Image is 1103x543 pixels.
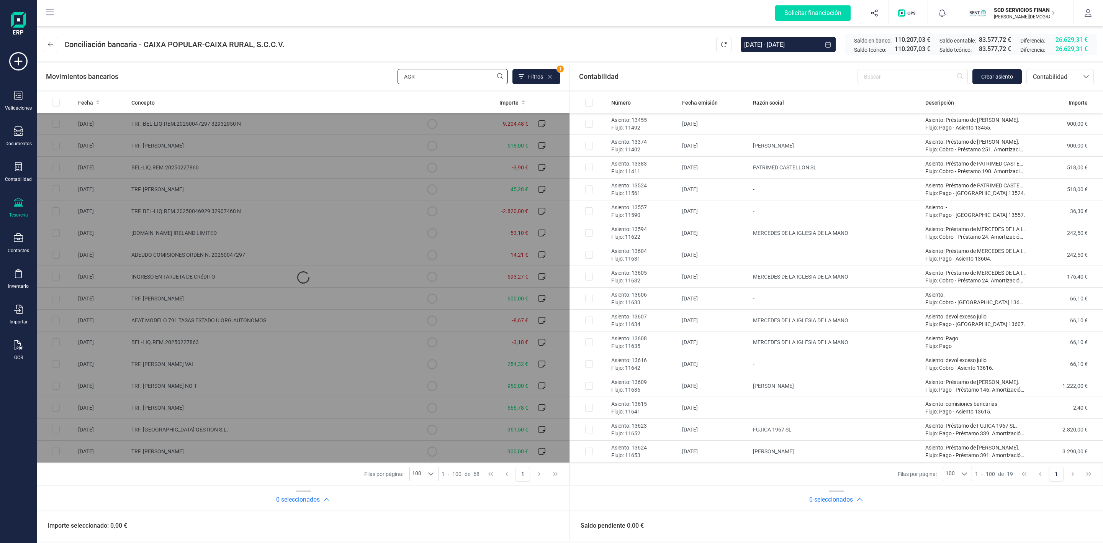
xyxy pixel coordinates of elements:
div: OCR [14,354,23,361]
button: Last Page [1082,467,1096,481]
p: Asiento: 13605 [611,269,676,277]
span: Contabilidad [1030,72,1076,82]
span: 83.577,72 € [979,44,1011,54]
span: Contabilidad [579,71,619,82]
div: Row Selected ccf52c14-5489-41be-a42f-3c2cfe810de4 [52,273,60,281]
td: 242,50 € [1029,244,1103,266]
td: [PERSON_NAME] [750,375,922,397]
p: Asiento: - [925,291,1026,299]
p: Asiento: 13607 [611,313,676,320]
td: 3.290,00 € [1029,441,1103,463]
td: 1.222,00 € [1029,375,1103,397]
p: Asiento: Préstamo de [PERSON_NAME]. [925,138,1026,146]
p: Flujo: 11641 [611,408,676,415]
span: de [998,470,1004,478]
input: Buscar [398,69,508,84]
td: [DATE] [679,179,750,200]
p: Flujo: Pago - [GEOGRAPHIC_DATA] 13524. [925,189,1026,197]
div: Row Selected f21f00c9-0996-443d-ad1e-8aabf951f569 [585,317,593,324]
td: 900,00 € [1029,113,1103,135]
p: Asiento: Pago [925,335,1026,342]
p: Flujo: 11402 [611,146,676,153]
button: Page 1 [515,467,530,481]
td: MERCEDES DE LA IGLESIA DE LA MANO [750,222,922,244]
span: Filtros [528,73,543,80]
p: Flujo: 11636 [611,386,676,394]
td: [DATE] [679,200,750,222]
p: Flujo: 11590 [611,211,676,219]
div: All items unselected [52,99,60,107]
div: - [975,470,1013,478]
div: Solicitar financiación [775,5,851,21]
td: FUJICA 1967 SL [750,419,922,441]
div: Row Selected 9b722a75-5be0-4063-8650-2f5ab58aa2a4 [52,207,60,215]
p: Asiento: Préstamo de MERCEDES DE LA IGLESIA DE LA MANO. [925,225,1026,233]
button: Logo de OPS [894,1,923,25]
span: Diferencia: [1020,46,1045,54]
div: Row Selected 0c03ffce-f73a-466c-9421-3d3c3e47bb5d [52,295,60,302]
span: Razón social [753,99,784,107]
span: Diferencia: [1020,37,1045,44]
span: Importe [499,99,519,107]
p: Asiento: 13374 [611,138,676,146]
span: 1 [975,470,978,478]
td: [DATE] [679,222,750,244]
p: Flujo: 11633 [611,299,676,306]
p: Flujo: 11635 [611,342,676,350]
div: All items unselected [585,99,593,107]
td: 66,10 € [1029,310,1103,331]
td: 2.820,00 € [1029,419,1103,441]
p: Asiento: comisiones bancarias [925,400,1026,408]
td: [DATE] [679,135,750,157]
div: Row Selected 77a0aa40-11f6-4ad0-b1cd-59d56fadbd5f [52,426,60,433]
p: Flujo: Pago - Préstamo 391. Amortización 08/2025. [925,451,1026,459]
p: Asiento: 13615 [611,400,676,408]
td: 176,40 € [1029,266,1103,288]
button: Solicitar financiación [766,1,860,25]
div: Row Selected 5f1eeaa9-c296-4503-8eb5-35c918a72369 [585,404,593,412]
button: Filtros [512,69,560,84]
p: Flujo: Pago - Préstamo 339. Amortización 08/2025. [925,430,1026,437]
button: Choose Date [820,37,836,52]
p: Asiento: 13624 [611,444,676,451]
p: Asiento: Préstamo de FUJICA 1967 SL. [925,422,1026,430]
p: Flujo: 11634 [611,320,676,328]
div: Row Selected 1342c58d-4ced-4bb6-b7df-3b4b72365fb9 [585,185,593,193]
td: [DATE] [679,266,750,288]
td: [DATE] [679,331,750,353]
button: Previous Page [1033,467,1047,481]
div: Row Selected 0484f6f4-78c3-4c28-b44d-58c696ee5e10 [52,404,60,412]
p: Flujo: Pago - Asiento 13455. [925,124,1026,131]
p: Asiento: Préstamo de MERCEDES DE LA IGLESIA DE LA MANO. [925,247,1026,255]
td: [DATE] [679,310,750,331]
h2: 0 seleccionados [276,495,320,504]
span: 100 [410,467,424,481]
td: - [750,113,922,135]
div: Contabilidad [5,176,32,182]
span: 110.207,03 € [895,44,930,54]
td: [DATE] [679,157,750,179]
td: 242,50 € [1029,222,1103,244]
span: Conciliación bancaria - CAIXA POPULAR-CAIXA RURAL, S.C.C.V. [64,39,285,50]
td: MERCEDES DE LA IGLESIA DE LA MANO [750,266,922,288]
p: Asiento: 13594 [611,225,676,233]
button: Next Page [532,467,547,481]
div: Row Selected 9e50dd23-e207-4bb0-950c-25524e089017 [585,426,593,433]
td: - [750,397,922,419]
td: [DATE] [679,288,750,310]
button: Crear asiento [972,69,1022,84]
td: 66,10 € [1029,288,1103,310]
div: Documentos [5,141,32,147]
td: - [750,200,922,222]
div: Contactos [8,248,29,254]
span: Saldo contable: [939,37,976,44]
p: Asiento: Préstamo de [PERSON_NAME]. [925,116,1026,124]
p: Asiento: 13604 [611,247,676,255]
p: Flujo: Cobro - [GEOGRAPHIC_DATA] 13606. [925,299,1026,306]
td: [DATE] [679,244,750,266]
div: Row Selected f650a9c0-3738-48d8-b557-425eb7ea74ca [52,317,60,324]
span: 100 [986,470,995,478]
h2: 0 seleccionados [809,495,853,504]
div: - [442,470,479,478]
div: Row Selected fdeb09ab-d990-42cd-aa56-3a7ef1630831 [52,251,60,259]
